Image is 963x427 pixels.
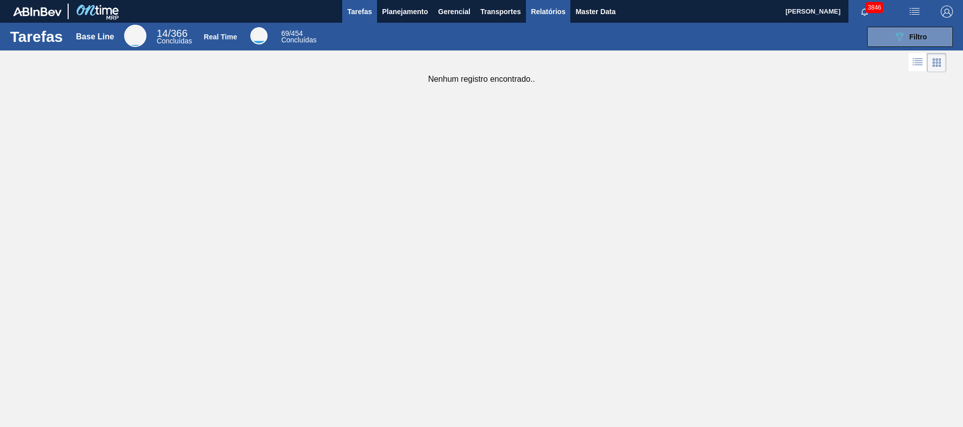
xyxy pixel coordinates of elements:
[156,28,187,39] span: / 366
[156,29,192,44] div: Base Line
[76,32,115,41] div: Base Line
[281,29,303,37] span: / 454
[908,53,927,72] div: Visão em Lista
[382,6,428,18] span: Planejamento
[866,2,883,13] span: 3846
[531,6,565,18] span: Relatórios
[480,6,521,18] span: Transportes
[848,5,881,19] button: Notificações
[124,25,146,47] div: Base Line
[910,33,927,41] span: Filtro
[156,37,192,45] span: Concluídas
[438,6,470,18] span: Gerencial
[10,31,63,42] h1: Tarefas
[941,6,953,18] img: Logout
[250,27,268,44] div: Real Time
[13,7,62,16] img: TNhmsLtSVTkK8tSr43FrP2fwEKptu5GPRR3wAAAABJRU5ErkJggg==
[204,33,237,41] div: Real Time
[867,27,953,47] button: Filtro
[281,29,289,37] span: 69
[156,28,168,39] span: 14
[347,6,372,18] span: Tarefas
[908,6,921,18] img: userActions
[281,30,316,43] div: Real Time
[927,53,946,72] div: Visão em Cards
[281,36,316,44] span: Concluídas
[575,6,615,18] span: Master Data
